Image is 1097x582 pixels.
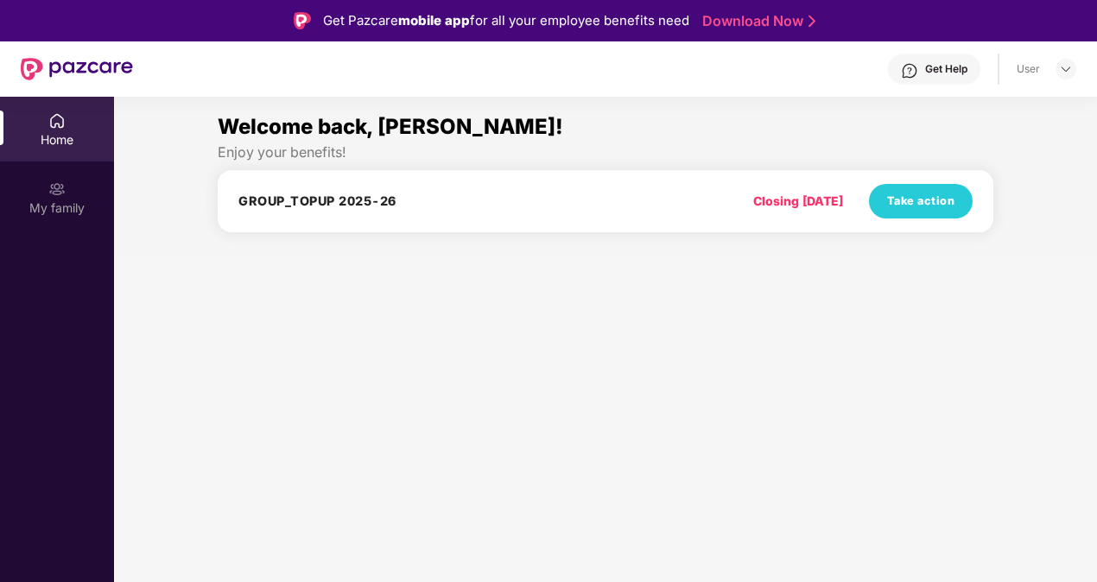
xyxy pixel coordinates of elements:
img: svg+xml;base64,PHN2ZyBpZD0iSGVscC0zMngzMiIgeG1sbnM9Imh0dHA6Ly93d3cudzMub3JnLzIwMDAvc3ZnIiB3aWR0aD... [901,62,918,79]
a: Download Now [702,12,810,30]
button: Take action [869,184,973,218]
h4: GROUP_TOPUP 2025-26 [238,193,396,210]
div: User [1017,62,1040,76]
strong: mobile app [398,12,470,28]
span: Take action [887,193,955,210]
img: Stroke [808,12,815,30]
div: Get Help [925,62,967,76]
div: Get Pazcare for all your employee benefits need [323,10,689,31]
img: Logo [294,12,311,29]
img: svg+xml;base64,PHN2ZyBpZD0iRHJvcGRvd24tMzJ4MzIiIHhtbG5zPSJodHRwOi8vd3d3LnczLm9yZy8yMDAwL3N2ZyIgd2... [1059,62,1073,76]
div: Closing [DATE] [753,192,843,211]
img: svg+xml;base64,PHN2ZyBpZD0iSG9tZSIgeG1sbnM9Imh0dHA6Ly93d3cudzMub3JnLzIwMDAvc3ZnIiB3aWR0aD0iMjAiIG... [48,112,66,130]
img: New Pazcare Logo [21,58,133,80]
div: Enjoy your benefits! [218,143,993,161]
span: Welcome back, [PERSON_NAME]! [218,114,563,139]
img: svg+xml;base64,PHN2ZyB3aWR0aD0iMjAiIGhlaWdodD0iMjAiIHZpZXdCb3g9IjAgMCAyMCAyMCIgZmlsbD0ibm9uZSIgeG... [48,180,66,198]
